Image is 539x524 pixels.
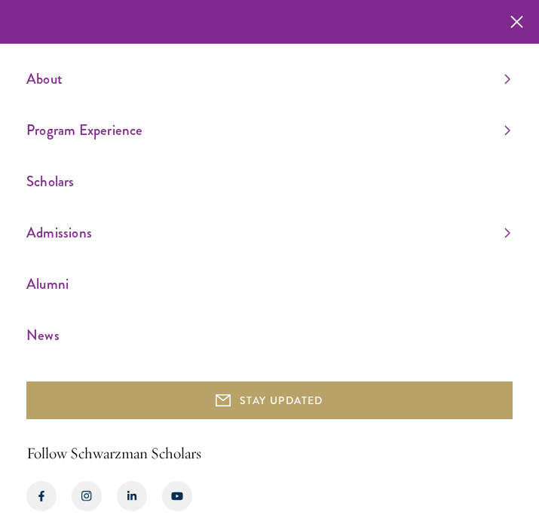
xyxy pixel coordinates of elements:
[26,220,510,245] a: Admissions
[26,382,513,419] button: STAY UPDATED
[26,323,510,348] a: News
[26,169,510,194] a: Scholars
[26,118,510,142] a: Program Experience
[26,271,510,296] a: Alumni
[26,442,513,466] h2: Follow Schwarzman Scholars
[26,66,510,91] a: About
